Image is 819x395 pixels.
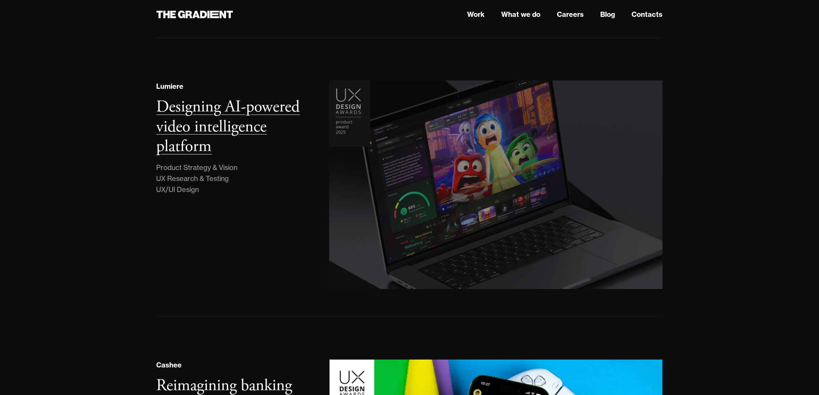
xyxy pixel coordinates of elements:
a: LumiereDesigning AI-powered video intelligence platformProduct Strategy & VisionUX Research & Tes... [157,81,663,289]
div: Cashee [157,360,182,370]
a: Blog [600,9,615,20]
a: What we do [501,9,540,20]
h3: Designing AI-powered video intelligence platform [157,96,300,157]
div: Lumiere [157,81,184,92]
div: Product Strategy & Vision UX Research & Testing UX/UI Design [157,162,238,195]
a: Work [467,9,485,20]
a: Contacts [632,9,662,20]
a: Careers [557,9,584,20]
